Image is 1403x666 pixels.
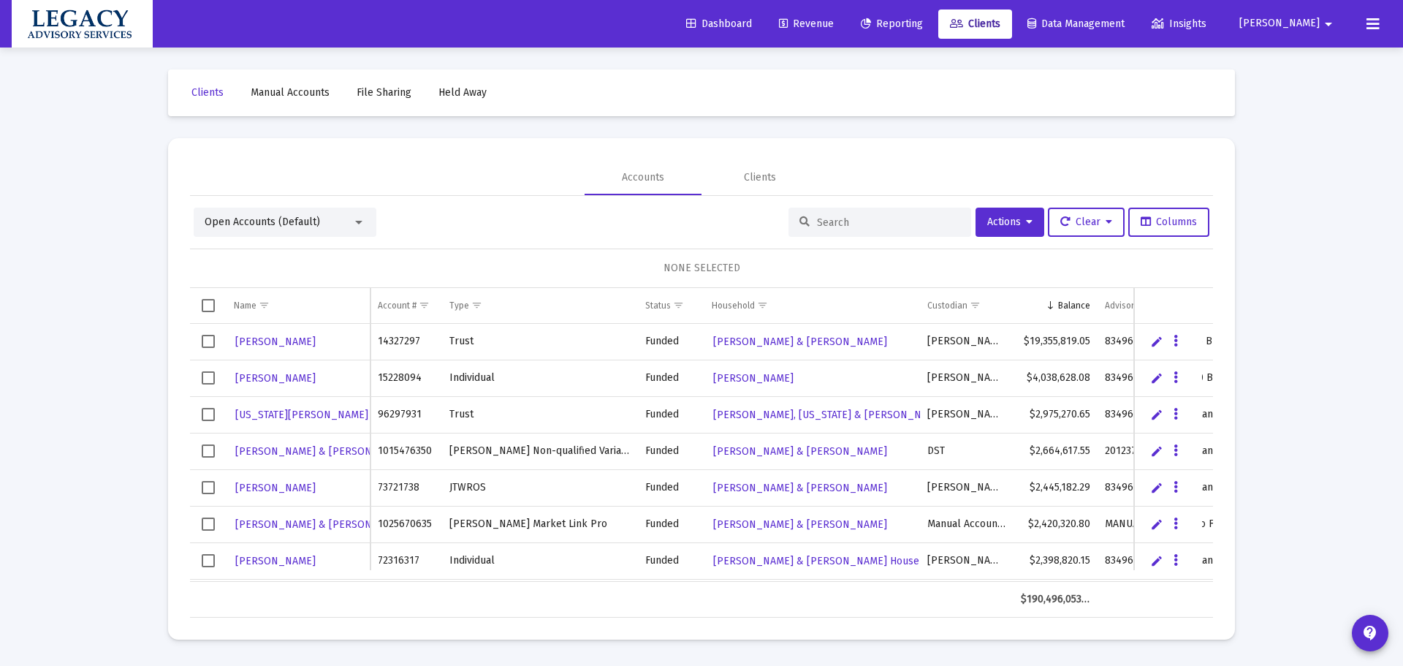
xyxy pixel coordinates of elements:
td: Column Household [704,288,920,323]
a: Clients [938,10,1012,39]
td: [PERSON_NAME] [920,324,1013,360]
div: Accounts [622,170,664,185]
td: $2,975,270.65 [1014,396,1098,433]
span: Clients [950,18,1000,30]
a: Edit [1150,371,1163,385]
td: Column Advisor Code [1098,288,1185,323]
a: Edit [1150,408,1163,421]
td: DST [920,433,1013,469]
div: Funded [645,371,697,385]
td: 1015476350 [370,433,442,469]
a: Insights [1140,10,1218,39]
div: Select all [202,299,215,312]
a: Edit [1150,335,1163,348]
span: Actions [987,216,1033,228]
div: Select row [202,408,215,421]
a: Dashboard [674,10,764,39]
div: Select row [202,554,215,567]
td: Column Type [442,288,638,323]
td: 8349686, O8M [1098,360,1185,396]
mat-icon: arrow_drop_down [1320,10,1337,39]
button: Columns [1128,208,1209,237]
span: Show filter options for column 'Type' [471,300,482,311]
td: Trust [442,396,638,433]
div: Funded [645,334,697,349]
div: Funded [645,480,697,495]
td: 8349686 [1098,396,1185,433]
span: [PERSON_NAME] & [PERSON_NAME] [713,482,887,494]
div: Balance [1058,300,1090,311]
td: 8349686, O8M [1098,469,1185,506]
td: $2,664,617.55 [1014,433,1098,469]
a: [PERSON_NAME] & [PERSON_NAME] Household [712,550,942,572]
button: Actions [976,208,1044,237]
a: [PERSON_NAME] & [PERSON_NAME] [712,331,889,352]
td: 14327297 [370,324,442,360]
span: Columns [1141,216,1197,228]
td: 50 bps Flat Fee [1185,579,1320,616]
img: Dashboard [23,10,142,39]
span: Show filter options for column 'Account #' [419,300,430,311]
a: Edit [1150,554,1163,567]
a: [PERSON_NAME] & [PERSON_NAME] [712,441,889,462]
span: [PERSON_NAME] & [PERSON_NAME] [713,336,887,348]
td: Column Name [227,288,370,323]
span: Manual Accounts [251,86,330,99]
span: [PERSON_NAME] [235,336,316,348]
div: Data grid [190,288,1213,618]
span: [PERSON_NAME] [1239,18,1320,30]
div: Account # [378,300,417,311]
span: File Sharing [357,86,411,99]
td: IRA [442,579,638,616]
td: 8349686, O8M [1098,579,1185,616]
span: [PERSON_NAME] & [PERSON_NAME] [713,518,887,531]
div: Funded [645,553,697,568]
a: Manual Accounts [239,78,341,107]
span: Dashboard [686,18,752,30]
span: [PERSON_NAME] & [PERSON_NAME] [235,518,409,531]
td: $4,038,628.08 [1014,360,1098,396]
span: [PERSON_NAME] & [PERSON_NAME] [713,445,887,458]
div: Status [645,300,671,311]
button: [PERSON_NAME] [1222,9,1355,38]
span: Reporting [861,18,923,30]
div: $190,496,053.55 [1021,592,1091,607]
td: 1025670635 [370,506,442,542]
div: Select row [202,481,215,494]
td: Manual Accounts [920,506,1013,542]
a: [PERSON_NAME] & [PERSON_NAME] [234,441,411,462]
span: [PERSON_NAME] [713,372,794,385]
a: Held Away [427,78,498,107]
mat-icon: contact_support [1361,624,1379,642]
td: Column Custodian [920,288,1013,323]
span: Held Away [438,86,487,99]
a: Data Management [1016,10,1136,39]
td: Column Status [638,288,704,323]
span: Revenue [779,18,834,30]
a: [PERSON_NAME] & [PERSON_NAME] [712,477,889,499]
td: Trust [442,324,638,360]
div: Select row [202,335,215,348]
td: $2,445,182.29 [1014,469,1098,506]
td: 72316317 [370,542,442,579]
td: [PERSON_NAME] [920,396,1013,433]
td: [PERSON_NAME] Non-qualified Variable Annuity [442,433,638,469]
div: Funded [645,517,697,531]
a: [PERSON_NAME] [234,331,317,352]
div: Select row [202,518,215,531]
td: 96297931 [370,396,442,433]
input: Search [817,216,960,229]
td: 2012379 [1098,433,1185,469]
td: 15228094 [370,360,442,396]
span: Open Accounts (Default) [205,216,320,228]
a: [PERSON_NAME] [234,550,317,572]
td: MANUAL-F363 [1098,506,1185,542]
button: Clear [1048,208,1125,237]
a: Edit [1150,481,1163,494]
a: [PERSON_NAME] [712,368,795,389]
td: JTWROS [442,469,638,506]
a: Clients [180,78,235,107]
span: Show filter options for column 'Custodian' [970,300,981,311]
td: 73118198 [370,579,442,616]
td: Individual [442,542,638,579]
